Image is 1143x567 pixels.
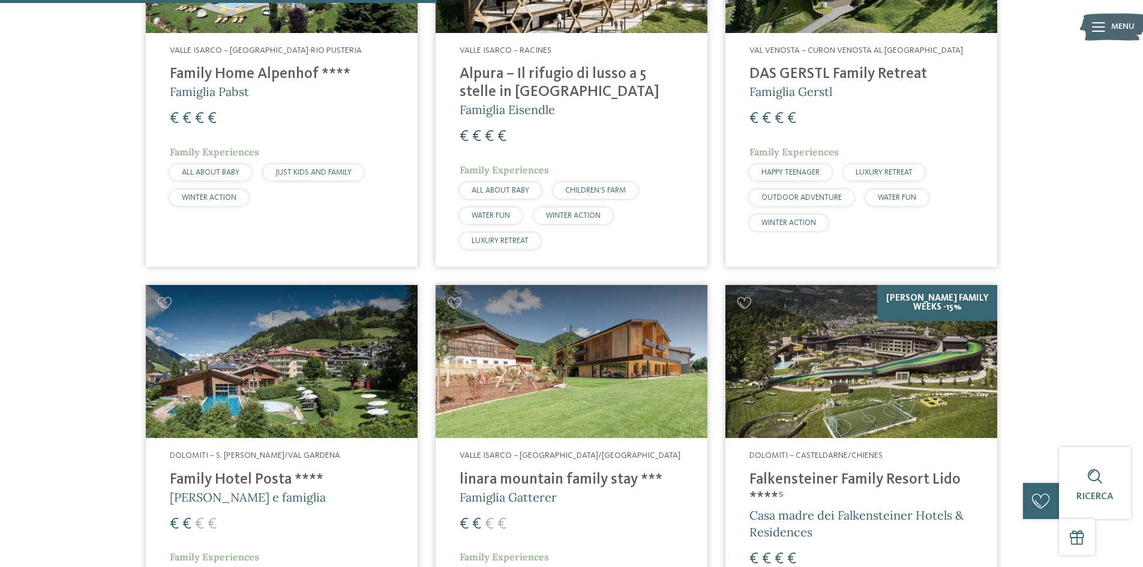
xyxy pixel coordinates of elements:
span: HAPPY TEENAGER [761,169,820,176]
span: € [170,517,179,532]
span: € [775,111,784,127]
span: Famiglia Eisendle [460,102,555,117]
span: Dolomiti – Casteldarne/Chienes [749,451,883,460]
span: ALL ABOUT BABY [182,169,239,176]
span: Valle Isarco – [GEOGRAPHIC_DATA]-Rio Pusteria [170,46,362,55]
span: LUXURY RETREAT [856,169,913,176]
span: ALL ABOUT BABY [472,187,529,194]
span: € [775,551,784,567]
span: [PERSON_NAME] e famiglia [170,490,326,505]
span: € [170,111,179,127]
span: CHILDREN’S FARM [565,187,626,194]
span: JUST KIDS AND FAMILY [275,169,352,176]
span: Famiglia Gatterer [460,490,557,505]
span: Family Experiences [170,146,259,158]
span: WINTER ACTION [761,219,816,227]
span: € [182,111,191,127]
img: Cercate un hotel per famiglie? Qui troverete solo i migliori! [725,285,997,438]
span: WATER FUN [472,212,510,220]
span: Family Experiences [170,551,259,563]
img: Cercate un hotel per famiglie? Qui troverete solo i migliori! [146,285,418,438]
h4: Falkensteiner Family Resort Lido ****ˢ [749,471,973,507]
span: € [787,551,796,567]
span: € [762,551,771,567]
span: € [182,517,191,532]
h4: DAS GERSTL Family Retreat [749,65,973,83]
span: LUXURY RETREAT [472,237,529,245]
span: € [472,129,481,145]
span: € [195,517,204,532]
span: € [497,517,506,532]
span: Valle Isarco – Racines [460,46,551,55]
span: € [485,129,494,145]
span: WINTER ACTION [546,212,601,220]
span: € [787,111,796,127]
h4: Family Home Alpenhof **** [170,65,394,83]
span: Val Venosta – Curon Venosta al [GEOGRAPHIC_DATA] [749,46,963,55]
span: WINTER ACTION [182,194,236,202]
span: € [208,517,217,532]
span: Ricerca [1076,492,1114,502]
h4: Family Hotel Posta **** [170,471,394,489]
span: Dolomiti – S. [PERSON_NAME]/Val Gardena [170,451,340,460]
span: Family Experiences [460,551,549,563]
span: Casa madre dei Falkensteiner Hotels & Residences [749,508,964,539]
span: Famiglia Gerstl [749,84,832,99]
span: € [460,517,469,532]
span: OUTDOOR ADVENTURE [761,194,842,202]
h4: linara mountain family stay *** [460,471,683,489]
span: Family Experiences [749,146,839,158]
h4: Alpura – Il rifugio di lusso a 5 stelle in [GEOGRAPHIC_DATA] [460,65,683,101]
span: Famiglia Pabst [170,84,249,99]
span: WATER FUN [878,194,916,202]
span: € [195,111,204,127]
span: € [208,111,217,127]
span: € [472,517,481,532]
span: € [497,129,506,145]
span: € [485,517,494,532]
span: € [749,111,758,127]
span: € [749,551,758,567]
span: € [762,111,771,127]
img: Cercate un hotel per famiglie? Qui troverete solo i migliori! [436,285,707,438]
span: Family Experiences [460,164,549,176]
span: Valle Isarco – [GEOGRAPHIC_DATA]/[GEOGRAPHIC_DATA] [460,451,680,460]
span: € [460,129,469,145]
